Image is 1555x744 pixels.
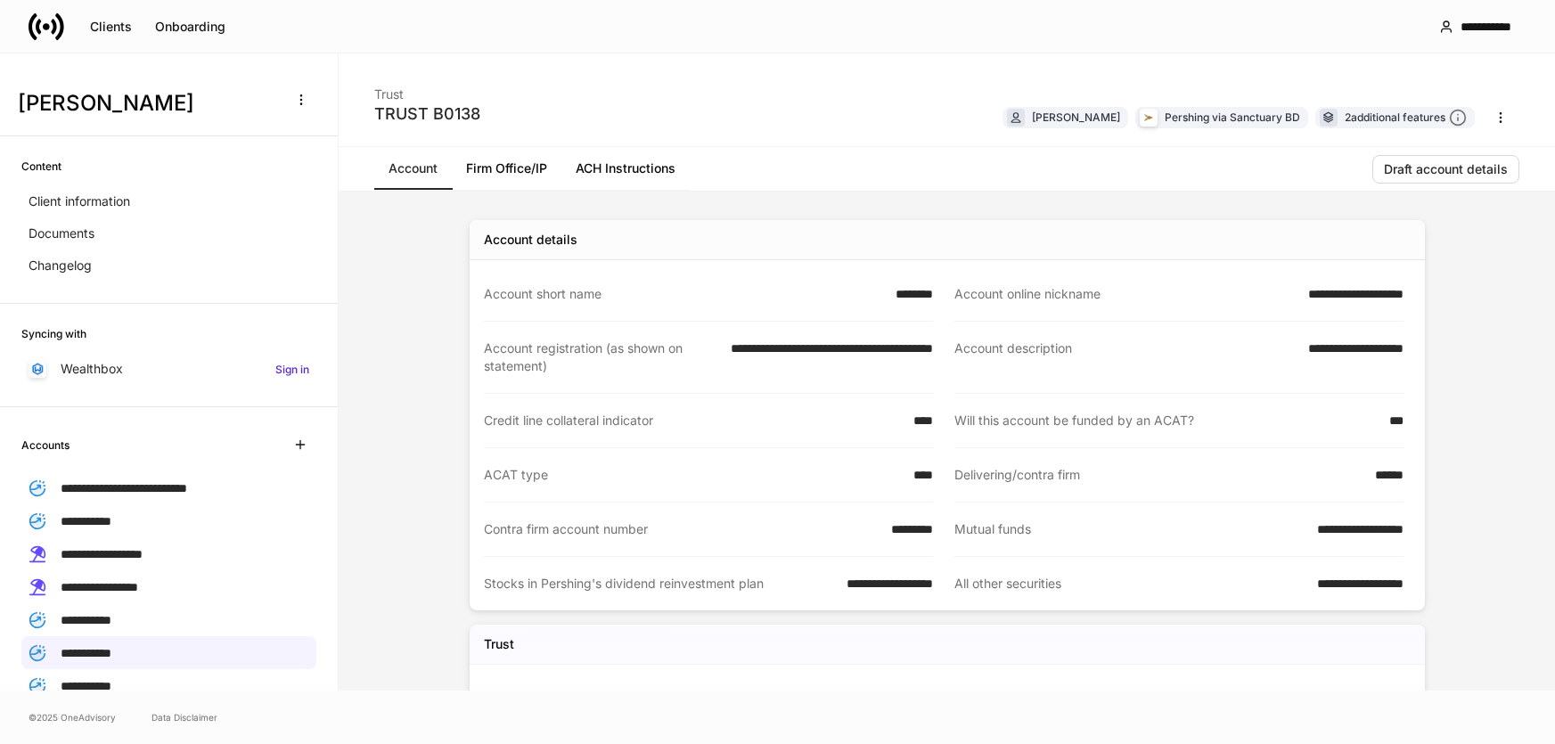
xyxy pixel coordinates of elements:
a: WealthboxSign in [21,353,316,385]
div: Contra firm account number [484,520,880,538]
div: Account registration (as shown on statement) [484,339,720,375]
button: Clients [78,12,143,41]
button: Onboarding [143,12,237,41]
div: Delivering/contra firm [954,466,1364,484]
p: Documents [29,225,94,242]
div: [PERSON_NAME] [1032,109,1120,126]
div: Will this account be funded by an ACAT? [954,412,1379,429]
h6: Sign in [275,361,309,378]
a: Changelog [21,249,316,282]
div: Clients [90,20,132,33]
div: Account short name [484,285,885,303]
p: Wealthbox [61,360,123,378]
div: Account online nickname [954,285,1297,303]
div: Account details [484,231,577,249]
div: Account description [954,339,1297,375]
a: Documents [21,217,316,249]
div: ACAT type [484,466,903,484]
div: Pershing via Sanctuary BD [1165,109,1300,126]
a: Firm Office/IP [452,147,561,190]
p: Changelog [29,257,92,274]
div: 2 additional features [1345,109,1467,127]
h5: Trust [484,635,514,653]
h3: [PERSON_NAME] [18,89,275,118]
h6: Content [21,158,61,175]
a: Client information [21,185,316,217]
span: © 2025 OneAdvisory [29,710,116,724]
a: Data Disclaimer [151,710,217,724]
div: TRUST B0138 [374,103,480,125]
button: Draft account details [1372,155,1519,184]
a: ACH Instructions [561,147,690,190]
div: Trust [374,75,480,103]
div: All other securities [954,575,1306,593]
div: Onboarding [155,20,225,33]
a: Account [374,147,452,190]
p: Client information [29,192,130,210]
h6: Syncing with [21,325,86,342]
h6: Accounts [21,437,70,454]
div: Credit line collateral indicator [484,412,903,429]
div: Mutual funds [954,520,1306,538]
div: Draft account details [1384,163,1508,176]
div: Stocks in Pershing's dividend reinvestment plan [484,575,836,593]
